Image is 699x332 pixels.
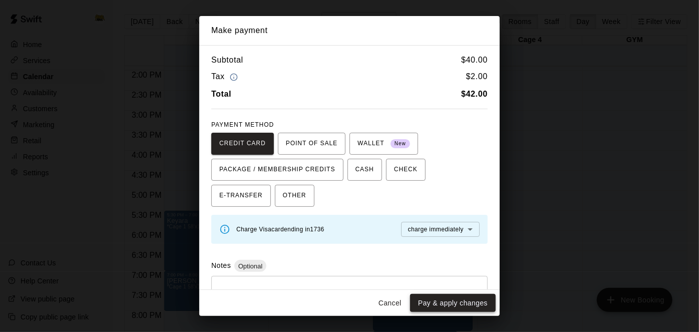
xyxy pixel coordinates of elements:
span: CASH [356,162,374,178]
span: POINT OF SALE [286,136,337,152]
h6: $ 2.00 [466,70,488,84]
button: CREDIT CARD [211,133,274,155]
button: Cancel [374,294,406,312]
b: $ 42.00 [461,90,488,98]
button: PACKAGE / MEMBERSHIP CREDITS [211,159,343,181]
span: WALLET [358,136,410,152]
button: CASH [347,159,382,181]
span: PAYMENT METHOD [211,121,274,128]
span: charge immediately [408,226,464,233]
label: Notes [211,261,231,269]
h2: Make payment [199,16,500,45]
button: OTHER [275,185,314,207]
span: CHECK [394,162,418,178]
h6: $ 40.00 [461,54,488,67]
button: WALLET New [350,133,418,155]
span: PACKAGE / MEMBERSHIP CREDITS [219,162,335,178]
button: E-TRANSFER [211,185,271,207]
span: Optional [234,262,266,270]
span: CREDIT CARD [219,136,266,152]
b: Total [211,90,231,98]
h6: Subtotal [211,54,243,67]
button: CHECK [386,159,426,181]
button: POINT OF SALE [278,133,345,155]
button: Pay & apply changes [410,294,496,312]
span: New [391,137,410,151]
span: E-TRANSFER [219,188,263,204]
h6: Tax [211,70,240,84]
span: OTHER [283,188,306,204]
span: Charge Visa card ending in 1736 [236,226,324,233]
